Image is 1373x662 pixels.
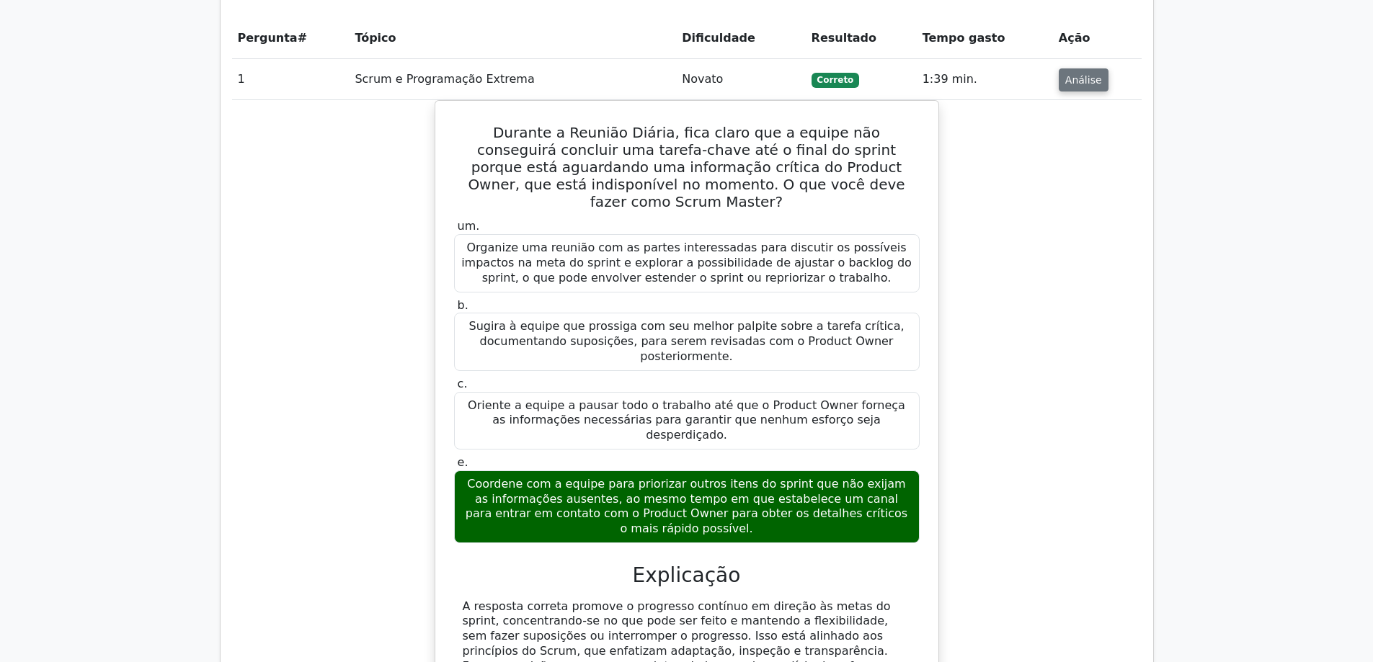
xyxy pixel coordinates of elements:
[468,124,905,210] font: Durante a Reunião Diária, fica claro que a equipe não conseguirá concluir uma tarefa-chave até o ...
[923,72,977,86] font: 1:39 min.
[468,319,904,363] font: Sugira à equipe que prossiga com seu melhor palpite sobre a tarefa crítica, documentando suposiçõ...
[812,31,876,45] font: Resultado
[238,31,298,45] font: Pergunta
[458,377,468,390] font: c.
[355,72,534,86] font: Scrum e Programação Extrema
[468,398,905,442] font: Oriente a equipe a pausar todo o trabalho até que o Product Owner forneça as informações necessár...
[1059,68,1108,91] button: Análise
[682,72,723,86] font: Novato
[458,219,480,233] font: um.
[923,31,1005,45] font: Tempo gasto
[817,75,853,85] font: Correto
[466,477,907,535] font: Coordene com a equipe para priorizar outros itens do sprint que não exijam as informações ausente...
[1065,74,1102,86] font: Análise
[461,241,912,285] font: Organize uma reunião com as partes interessadas para discutir os possíveis impactos na meta do sp...
[682,31,755,45] font: Dificuldade
[355,31,396,45] font: Tópico
[1059,31,1090,45] font: Ação
[238,72,245,86] font: 1
[298,31,307,45] font: #
[458,298,468,312] font: b.
[458,455,468,469] font: e.
[633,563,741,587] font: Explicação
